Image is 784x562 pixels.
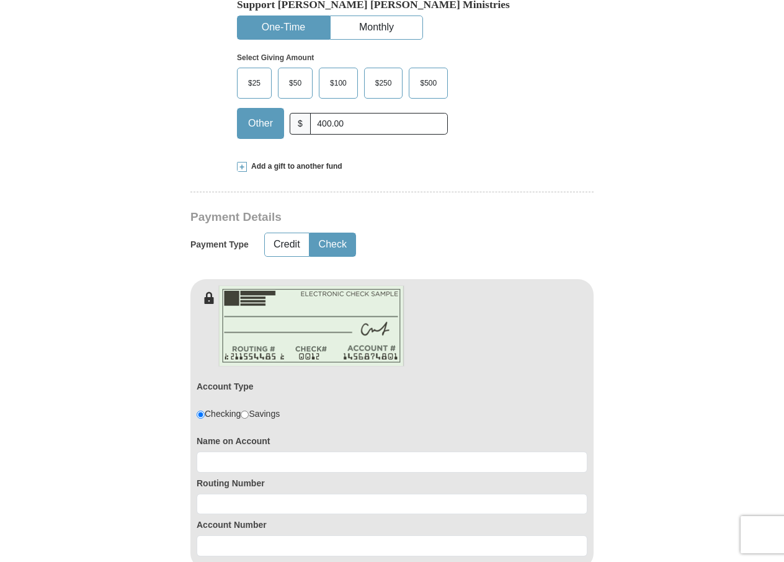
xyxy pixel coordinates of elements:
[310,233,355,256] button: Check
[242,114,279,133] span: Other
[242,74,267,92] span: $25
[247,161,342,172] span: Add a gift to another fund
[197,408,280,420] div: Checking Savings
[369,74,398,92] span: $250
[197,435,587,447] label: Name on Account
[190,239,249,250] h5: Payment Type
[197,477,587,489] label: Routing Number
[197,519,587,531] label: Account Number
[190,210,507,225] h3: Payment Details
[331,16,422,39] button: Monthly
[324,74,353,92] span: $100
[197,380,254,393] label: Account Type
[265,233,309,256] button: Credit
[290,113,311,135] span: $
[283,74,308,92] span: $50
[310,113,448,135] input: Other Amount
[238,16,329,39] button: One-Time
[237,53,314,62] strong: Select Giving Amount
[218,285,404,367] img: check-en.png
[414,74,443,92] span: $500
